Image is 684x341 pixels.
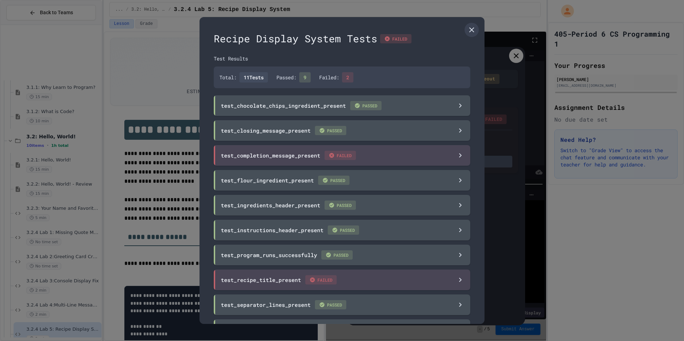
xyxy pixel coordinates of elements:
[221,201,356,210] div: test_ingredients_header_present
[221,176,349,185] div: test_flour_ingredient_present
[221,126,346,135] div: test_closing_message_present
[319,72,353,82] div: Failed:
[325,201,356,210] span: PASSED
[221,151,356,160] div: test_completion_message_present
[342,72,353,82] span: 2
[221,275,337,284] div: test_recipe_title_present
[221,101,382,110] div: test_chocolate_chips_ingredient_present
[318,176,349,185] span: PASSED
[654,313,677,334] iframe: chat widget
[221,300,346,309] div: test_separator_lines_present
[328,225,359,235] span: PASSED
[214,55,470,62] div: Test Results
[221,225,359,235] div: test_instructions_header_present
[625,282,677,312] iframe: chat widget
[380,34,411,43] div: FAILED
[214,31,470,46] div: Recipe Display System Tests
[305,275,337,284] span: FAILED
[325,151,356,160] span: FAILED
[315,300,346,309] span: PASSED
[350,101,382,110] span: PASSED
[315,126,346,135] span: PASSED
[276,72,311,82] div: Passed:
[219,72,268,82] div: Total:
[321,250,353,260] span: PASSED
[221,250,353,260] div: test_program_runs_successfully
[299,72,311,82] span: 9
[239,72,268,82] span: 11 Tests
